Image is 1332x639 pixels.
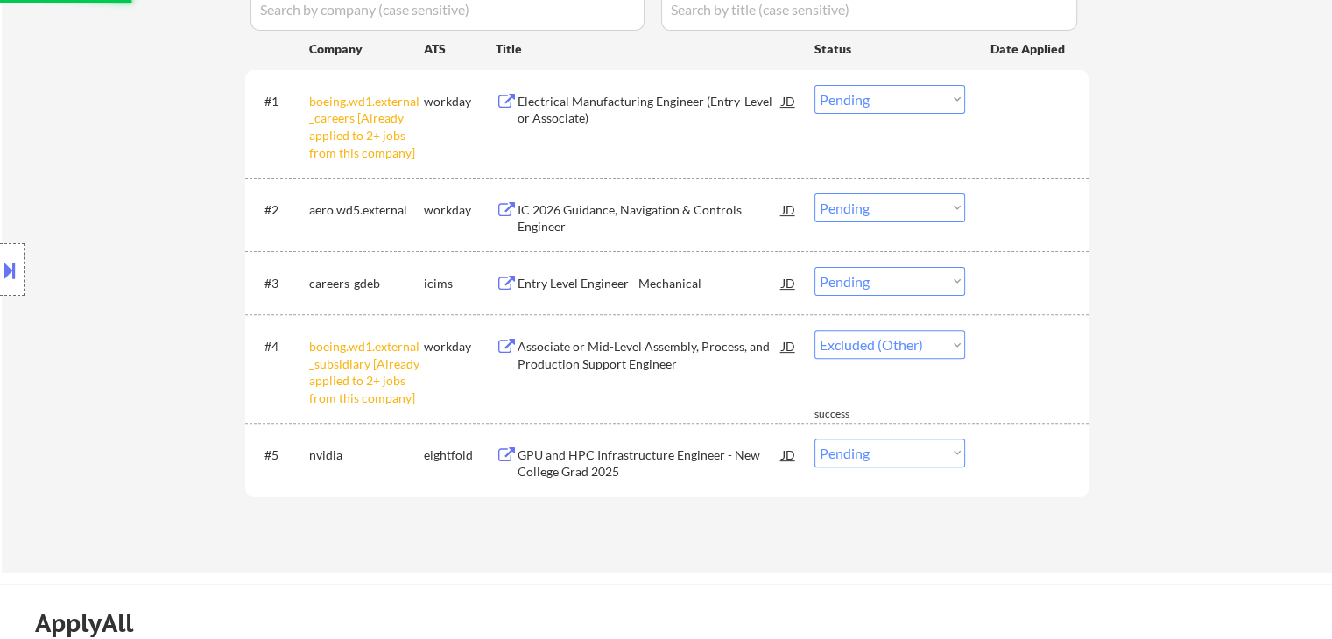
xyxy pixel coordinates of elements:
div: Associate or Mid-Level Assembly, Process, and Production Support Engineer [518,338,782,372]
div: JD [780,330,798,362]
div: nvidia [309,446,424,464]
div: boeing.wd1.external_careers [Already applied to 2+ jobs from this company] [309,93,424,161]
div: GPU and HPC Infrastructure Engineer - New College Grad 2025 [518,446,782,481]
div: Status [814,32,965,64]
div: Company [309,40,424,58]
div: boeing.wd1.external_subsidiary [Already applied to 2+ jobs from this company] [309,338,424,406]
div: #1 [264,93,295,110]
div: Entry Level Engineer - Mechanical [518,275,782,292]
div: icims [424,275,496,292]
div: IC 2026 Guidance, Navigation & Controls Engineer [518,201,782,235]
div: JD [780,193,798,225]
div: ApplyAll [35,608,153,638]
div: Date Applied [990,40,1068,58]
div: careers-gdeb [309,275,424,292]
div: success [814,407,884,422]
div: Electrical Manufacturing Engineer (Entry-Level or Associate) [518,93,782,127]
div: Title [496,40,798,58]
div: JD [780,267,798,298]
div: aero.wd5.external [309,201,424,219]
div: #5 [264,446,295,464]
div: eightfold [424,446,496,464]
div: JD [780,85,798,116]
div: workday [424,93,496,110]
div: workday [424,338,496,355]
div: ATS [424,40,496,58]
div: JD [780,439,798,470]
div: workday [424,201,496,219]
